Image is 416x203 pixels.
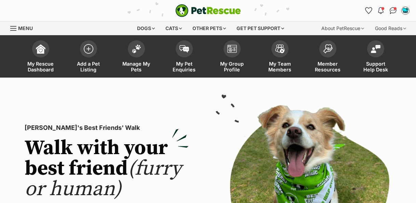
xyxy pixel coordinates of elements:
div: Good Reads [370,22,411,35]
a: Menu [10,22,38,34]
a: My Rescue Dashboard [17,37,65,78]
img: chat-41dd97257d64d25036548639549fe6c8038ab92f7586957e7f3b1b290dea8141.svg [390,7,397,14]
img: team-members-icon-5396bd8760b3fe7c0b43da4ab00e1e3bb1a5d9ba89233759b79545d2d3fc5d0d.svg [275,44,285,53]
div: Cats [161,22,187,35]
ul: Account quick links [363,5,411,16]
span: Add a Pet Listing [73,61,104,72]
span: Member Resources [312,61,343,72]
div: Other pets [188,22,231,35]
h2: Walk with your best friend [25,138,189,200]
img: dashboard-icon-eb2f2d2d3e046f16d808141f083e7271f6b2e854fb5c12c21221c1fb7104beca.svg [36,44,45,54]
a: Manage My Pets [112,37,160,78]
span: Manage My Pets [121,61,152,72]
div: About PetRescue [317,22,369,35]
button: Notifications [375,5,386,16]
a: Support Help Desk [352,37,400,78]
img: logo-e224e6f780fb5917bec1dbf3a21bbac754714ae5b6737aabdf751b685950b380.svg [175,4,241,17]
a: Add a Pet Listing [65,37,112,78]
p: [PERSON_NAME]'s Best Friends' Walk [25,123,189,133]
button: My account [400,5,411,16]
div: Get pet support [232,22,289,35]
a: My Team Members [256,37,304,78]
img: group-profile-icon-3fa3cf56718a62981997c0bc7e787c4b2cf8bcc04b72c1350f741eb67cf2f40e.svg [227,45,237,53]
span: My Group Profile [217,61,247,72]
a: My Pet Enquiries [160,37,208,78]
span: Menu [18,25,33,31]
img: Sam profile pic [402,7,409,14]
span: My Team Members [265,61,295,72]
a: My Group Profile [208,37,256,78]
img: pet-enquiries-icon-7e3ad2cf08bfb03b45e93fb7055b45f3efa6380592205ae92323e6603595dc1f.svg [179,45,189,53]
img: member-resources-icon-8e73f808a243e03378d46382f2149f9095a855e16c252ad45f914b54edf8863c.svg [323,44,333,53]
a: Conversations [388,5,399,16]
a: Member Resources [304,37,352,78]
img: help-desk-icon-fdf02630f3aa405de69fd3d07c3f3aa587a6932b1a1747fa1d2bba05be0121f9.svg [371,45,380,53]
span: Support Help Desk [360,61,391,72]
img: manage-my-pets-icon-02211641906a0b7f246fdf0571729dbe1e7629f14944591b6c1af311fb30b64b.svg [132,44,141,53]
span: My Pet Enquiries [169,61,200,72]
img: add-pet-listing-icon-0afa8454b4691262ce3f59096e99ab1cd57d4a30225e0717b998d2c9b9846f56.svg [84,44,93,54]
a: PetRescue [175,4,241,17]
span: My Rescue Dashboard [25,61,56,72]
div: Dogs [132,22,160,35]
img: notifications-46538b983faf8c2785f20acdc204bb7945ddae34d4c08c2a6579f10ce5e182be.svg [378,7,384,14]
span: (furry or human) [25,156,182,202]
a: Favourites [363,5,374,16]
